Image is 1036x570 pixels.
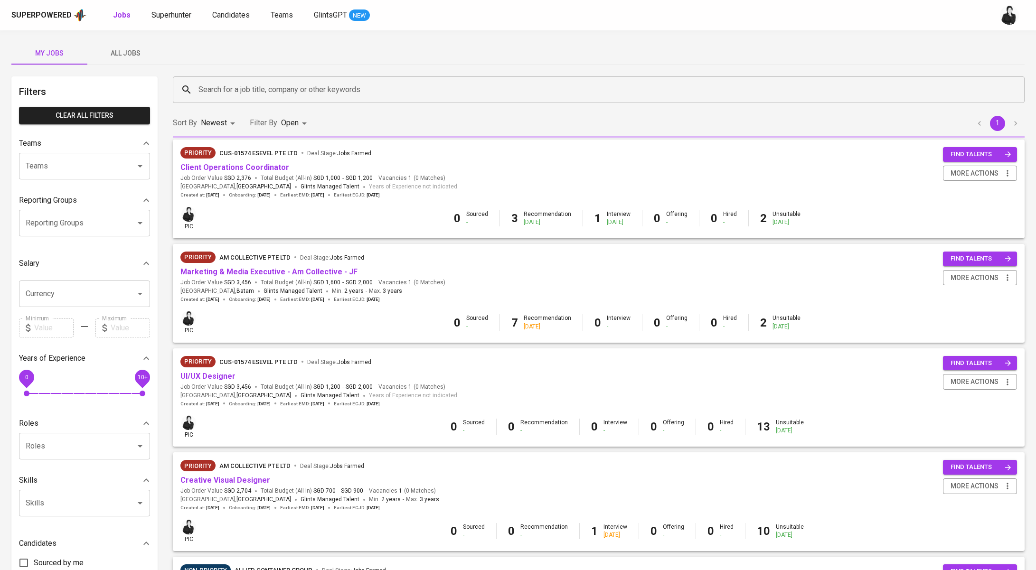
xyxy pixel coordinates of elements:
b: 10 [757,524,770,538]
p: Roles [19,418,38,429]
span: Glints Managed Talent [301,183,359,190]
a: GlintsGPT NEW [314,9,370,21]
span: Vacancies ( 0 Matches ) [378,279,445,287]
div: Recommendation [524,314,571,330]
a: Superhunter [151,9,193,21]
span: Earliest EMD : [280,505,324,511]
div: [DATE] [524,218,571,226]
div: Skills [19,471,150,490]
p: Salary [19,258,39,269]
span: Onboarding : [229,192,271,198]
span: [DATE] [206,296,219,303]
span: NEW [349,11,370,20]
span: Total Budget (All-In) [261,383,373,391]
span: Max. [369,288,402,294]
div: - [466,218,488,226]
span: [DATE] [311,505,324,511]
input: Value [111,318,150,337]
span: Earliest ECJD : [334,192,380,198]
span: 2 years [381,496,401,503]
span: find talents [951,358,1011,369]
div: Open [281,114,310,132]
div: Salary [19,254,150,273]
div: New Job received from Demand Team [180,147,216,159]
span: SGD 3,456 [224,383,251,391]
span: [DATE] [206,401,219,407]
span: Years of Experience not indicated. [369,182,459,192]
b: 7 [511,316,518,329]
span: Earliest EMD : [280,192,324,198]
span: Created at : [180,192,219,198]
div: New Job received from Demand Team [180,460,216,471]
span: Job Order Value [180,279,251,287]
button: find talents [943,252,1017,266]
div: - [663,427,684,435]
b: 0 [650,524,657,538]
div: Teams [19,134,150,153]
span: 3 years [383,288,402,294]
img: app logo [74,8,86,22]
span: Max. [406,496,439,503]
span: Batam [236,287,254,296]
p: Candidates [19,538,57,549]
b: 0 [711,212,717,225]
b: 13 [757,420,770,433]
div: pic [180,310,197,335]
span: more actions [951,168,998,179]
div: - [666,323,688,331]
div: Recommendation [520,419,568,435]
p: Sort By [173,117,197,129]
span: Glints Managed Talent [301,496,359,503]
a: Teams [271,9,295,21]
div: - [666,218,688,226]
span: - [403,495,404,505]
span: [GEOGRAPHIC_DATA] [236,182,291,192]
b: 1 [591,524,598,538]
div: Offering [663,419,684,435]
span: Job Order Value [180,383,251,391]
div: pic [180,414,197,439]
span: Created at : [180,296,219,303]
span: All Jobs [93,47,158,59]
span: SGD 2,704 [224,487,251,495]
span: AM Collective Pte Ltd [219,254,291,261]
span: - [366,287,367,296]
div: Recommendation [524,210,571,226]
span: [DATE] [206,192,219,198]
a: Marketing & Media Executive - Am Collective - JF [180,267,358,276]
div: Newest [201,114,238,132]
a: Creative Visual Designer [180,476,270,485]
span: [DATE] [367,505,380,511]
span: Vacancies ( 0 Matches ) [369,487,436,495]
div: Superpowered [11,10,72,21]
a: Client Operations Coordinator [180,163,289,172]
span: Priority [180,148,216,158]
div: Years of Experience [19,349,150,368]
button: page 1 [990,116,1005,131]
span: CUS-01574 Esevel Pte Ltd [219,358,298,365]
span: [GEOGRAPHIC_DATA] [236,391,291,401]
span: SGD 700 [313,487,336,495]
button: Open [133,287,147,300]
img: medwi@glints.com [1000,6,1019,25]
div: Offering [666,210,688,226]
p: Skills [19,475,38,486]
div: Interview [603,523,627,539]
div: Hired [720,523,734,539]
span: [DATE] [367,401,380,407]
span: - [342,383,344,391]
div: Unsuitable [776,419,804,435]
span: Priority [180,252,216,262]
span: 10+ [137,374,147,380]
div: - [720,427,734,435]
span: Created at : [180,401,219,407]
div: Hired [720,419,734,435]
span: more actions [951,480,998,492]
span: - [338,487,339,495]
b: 0 [454,316,461,329]
div: - [720,531,734,539]
p: Years of Experience [19,353,85,364]
nav: pagination navigation [970,116,1025,131]
img: medwi@glints.com [181,311,196,326]
div: Unsuitable [772,210,801,226]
